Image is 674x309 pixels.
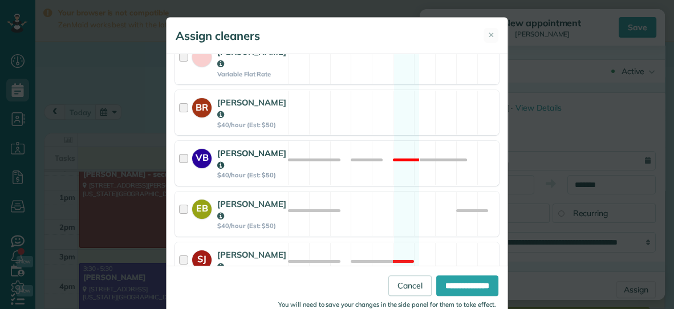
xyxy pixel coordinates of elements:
strong: SJ [192,250,212,266]
strong: Variable Flat Rate [217,70,286,78]
strong: [PERSON_NAME] [217,249,286,272]
a: Cancel [388,275,432,296]
strong: [PERSON_NAME] [217,198,286,221]
strong: EB [192,200,212,216]
strong: VB [192,149,212,165]
strong: [PERSON_NAME] [217,148,286,170]
span: ✕ [488,30,494,40]
strong: [PERSON_NAME] [217,97,286,120]
small: You will need to save your changes in the side panel for them to take effect. [278,300,496,308]
h5: Assign cleaners [176,28,260,44]
strong: $40/hour (Est: $50) [217,171,286,179]
strong: [PERSON_NAME] [217,46,286,69]
strong: $40/hour (Est: $50) [217,222,286,230]
strong: BR [192,98,212,114]
strong: $40/hour (Est: $50) [217,121,286,129]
